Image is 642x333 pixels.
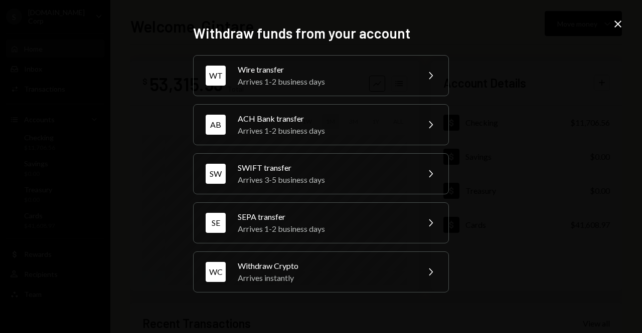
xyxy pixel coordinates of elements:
div: AB [206,115,226,135]
div: SWIFT transfer [238,162,412,174]
div: SEPA transfer [238,211,412,223]
div: Arrives 1-2 business days [238,76,412,88]
div: SW [206,164,226,184]
button: WCWithdraw CryptoArrives instantly [193,251,449,292]
div: WT [206,66,226,86]
div: Arrives instantly [238,272,412,284]
button: WTWire transferArrives 1-2 business days [193,55,449,96]
div: SE [206,213,226,233]
h2: Withdraw funds from your account [193,24,449,43]
button: SESEPA transferArrives 1-2 business days [193,202,449,243]
div: ACH Bank transfer [238,113,412,125]
div: Arrives 1-2 business days [238,223,412,235]
button: ABACH Bank transferArrives 1-2 business days [193,104,449,145]
div: WC [206,262,226,282]
div: Arrives 3-5 business days [238,174,412,186]
div: Arrives 1-2 business days [238,125,412,137]
div: Withdraw Crypto [238,260,412,272]
button: SWSWIFT transferArrives 3-5 business days [193,153,449,194]
div: Wire transfer [238,64,412,76]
